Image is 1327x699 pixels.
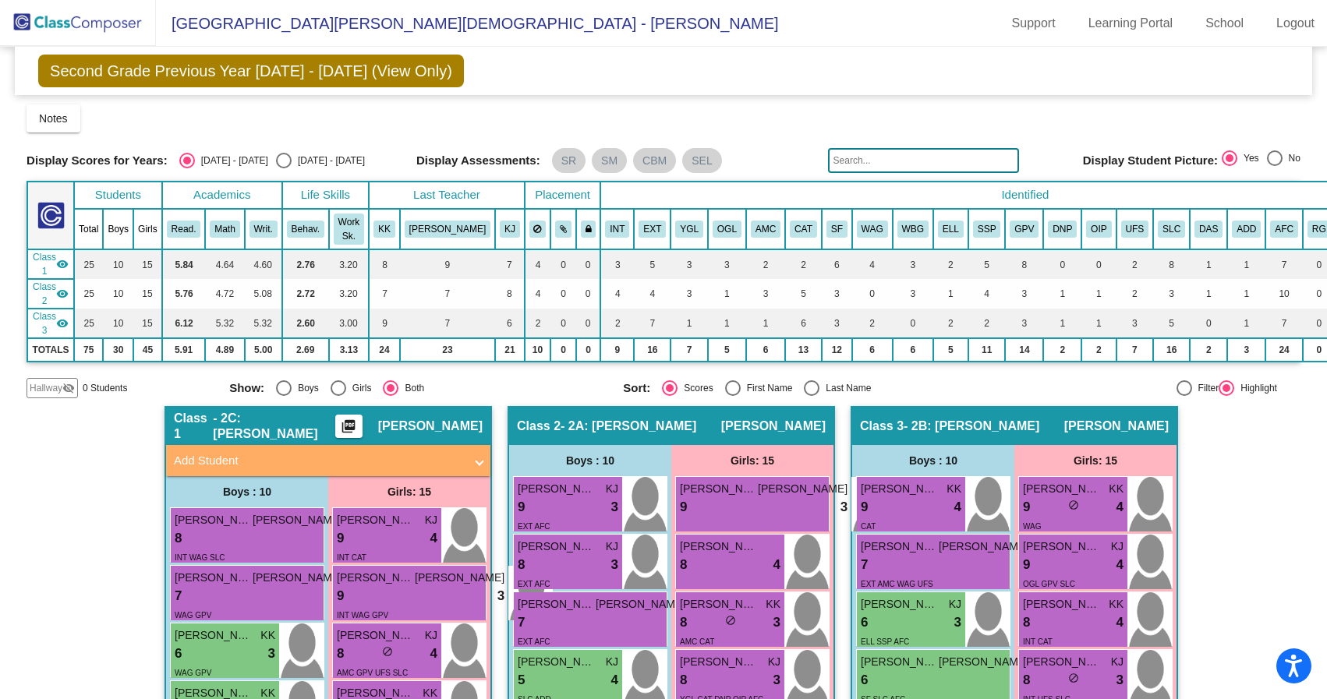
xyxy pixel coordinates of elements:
[600,279,634,309] td: 4
[369,279,400,309] td: 7
[639,221,666,238] button: EXT
[1023,481,1101,497] span: [PERSON_NAME]
[33,280,56,308] span: Class 2
[56,317,69,330] mat-icon: visibility
[74,279,103,309] td: 25
[1081,209,1116,249] th: Overly Involved Parent
[518,497,525,517] span: 9
[1043,209,1081,249] th: Difficult/Needy Parent
[282,338,329,362] td: 2.69
[517,418,561,434] span: Class 2
[1005,338,1043,362] td: 14
[550,249,576,279] td: 0
[1023,522,1042,531] span: WAG
[495,338,525,362] td: 21
[103,249,133,279] td: 10
[405,221,490,238] button: [PERSON_NAME]
[840,497,848,517] span: 3
[27,104,80,132] button: Notes
[822,209,852,249] th: Struggles with Friendships
[495,209,525,249] th: Karina Johnson
[634,309,671,338] td: 7
[857,221,888,238] button: WAG
[162,249,206,279] td: 5.84
[600,338,634,362] td: 9
[634,249,671,279] td: 5
[860,418,904,434] span: Class 3
[933,338,968,362] td: 5
[550,338,576,362] td: 0
[933,279,968,309] td: 1
[62,382,75,394] mat-icon: visibility_off
[1043,279,1081,309] td: 1
[39,112,68,125] span: Notes
[751,221,780,238] button: AMC
[606,538,618,555] span: KJ
[292,154,365,168] div: [DATE] - [DATE]
[205,249,244,279] td: 4.64
[1005,309,1043,338] td: 3
[822,249,852,279] td: 6
[852,445,1014,476] div: Boys : 10
[758,481,848,497] span: [PERSON_NAME]
[785,338,822,362] td: 13
[947,481,961,497] span: KK
[133,309,162,338] td: 15
[179,153,365,168] mat-radio-group: Select an option
[713,221,741,238] button: OGL
[195,154,268,168] div: [DATE] - [DATE]
[933,249,968,279] td: 2
[1111,538,1124,555] span: KJ
[229,381,264,395] span: Show:
[1081,309,1116,338] td: 1
[968,209,1006,249] th: Participated in Literacy Support Program (2024-2025 School Year)
[205,279,244,309] td: 4.72
[600,249,634,279] td: 3
[623,381,650,395] span: Sort:
[83,381,127,395] span: 0 Students
[500,221,520,238] button: KJ
[253,512,342,528] span: [PERSON_NAME]
[74,338,103,362] td: 75
[369,309,400,338] td: 9
[822,309,852,338] td: 3
[933,309,968,338] td: 2
[1270,221,1298,238] button: AFC
[329,249,369,279] td: 3.20
[369,209,400,249] th: Katie Kiger
[746,309,785,338] td: 1
[525,209,551,249] th: Keep away students
[576,279,601,309] td: 0
[74,249,103,279] td: 25
[550,209,576,249] th: Keep with students
[680,481,758,497] span: [PERSON_NAME]
[1227,249,1265,279] td: 1
[175,512,253,528] span: [PERSON_NAME]
[337,528,344,549] span: 9
[133,279,162,309] td: 15
[671,209,708,249] th: Young for Grade Level
[861,497,868,517] span: 9
[785,279,822,309] td: 5
[162,309,206,338] td: 6.12
[561,418,696,434] span: - 2A: [PERSON_NAME]
[103,338,133,362] td: 30
[74,182,162,209] th: Students
[1005,249,1043,279] td: 8
[861,538,939,555] span: [PERSON_NAME]
[1227,309,1265,338] td: 1
[518,481,596,497] span: [PERSON_NAME]
[133,338,162,362] td: 45
[245,279,282,309] td: 5.08
[576,309,601,338] td: 0
[1083,154,1218,168] span: Display Student Picture:
[33,309,56,337] span: Class 3
[1000,11,1068,36] a: Support
[245,309,282,338] td: 5.32
[416,154,540,168] span: Display Assessments:
[1116,309,1154,338] td: 3
[33,250,56,278] span: Class 1
[852,309,893,338] td: 2
[162,279,206,309] td: 5.76
[671,279,708,309] td: 3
